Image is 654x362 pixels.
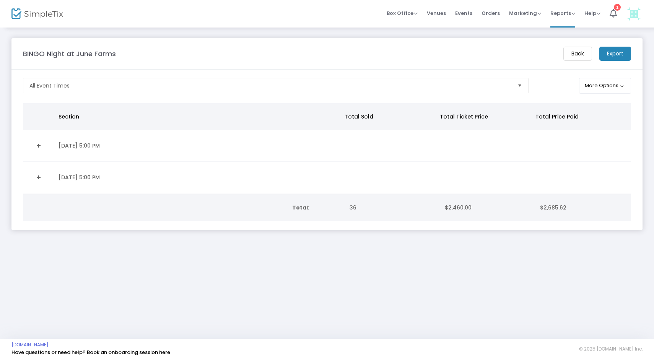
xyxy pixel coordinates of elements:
button: More Options [579,78,631,94]
m-panel-title: BINGO Night at June Farms [23,49,116,59]
a: Expand Details [28,171,49,183]
td: [DATE] 5:00 PM [54,130,342,162]
a: Have questions or need help? Book an onboarding session here [11,349,170,356]
span: Total Ticket Price [440,113,488,120]
div: 1 [614,4,621,11]
m-button: Back [563,47,592,61]
b: Total: [292,204,309,211]
span: Marketing [509,10,541,17]
m-button: Export [599,47,631,61]
span: Venues [427,3,446,23]
span: All Event Times [29,82,70,89]
span: Help [584,10,600,17]
div: Data table [23,194,631,221]
td: [DATE] 5:00 PM [54,162,342,193]
button: Select [514,78,525,93]
span: 36 [350,204,356,211]
span: Total Price Paid [535,113,579,120]
div: Data table [23,103,631,193]
span: © 2025 [DOMAIN_NAME] Inc. [579,346,643,352]
a: Expand Details [28,140,49,152]
span: $2,460.00 [445,204,472,211]
a: [DOMAIN_NAME] [11,342,49,348]
th: Total Sold [340,103,435,130]
span: Orders [482,3,500,23]
span: Events [455,3,472,23]
th: Section [54,103,340,130]
span: Box Office [387,10,418,17]
span: $2,685.62 [540,204,566,211]
span: Reports [550,10,575,17]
